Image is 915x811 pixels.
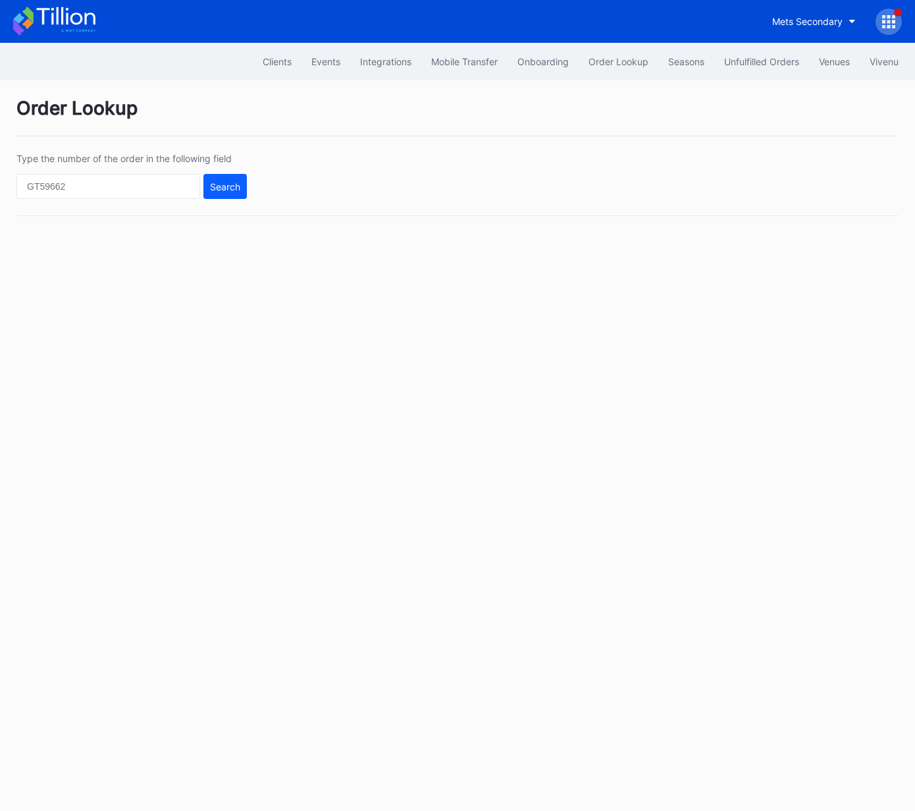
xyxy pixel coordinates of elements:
[301,49,350,74] button: Events
[668,56,704,67] div: Seasons
[870,56,899,67] div: Vivenu
[360,56,411,67] div: Integrations
[311,56,340,67] div: Events
[431,56,498,67] div: Mobile Transfer
[809,49,860,74] button: Venues
[860,49,908,74] button: Vivenu
[588,56,648,67] div: Order Lookup
[210,181,240,192] div: Search
[350,49,421,74] button: Integrations
[714,49,809,74] button: Unfulfilled Orders
[421,49,508,74] button: Mobile Transfer
[263,56,292,67] div: Clients
[203,174,247,199] button: Search
[16,97,899,136] div: Order Lookup
[658,49,714,74] button: Seasons
[253,49,301,74] button: Clients
[579,49,658,74] button: Order Lookup
[762,9,866,34] button: Mets Secondary
[724,56,799,67] div: Unfulfilled Orders
[819,56,850,67] div: Venues
[772,16,843,27] div: Mets Secondary
[517,56,569,67] div: Onboarding
[16,174,200,199] input: GT59662
[508,49,579,74] button: Onboarding
[16,153,247,164] div: Type the number of the order in the following field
